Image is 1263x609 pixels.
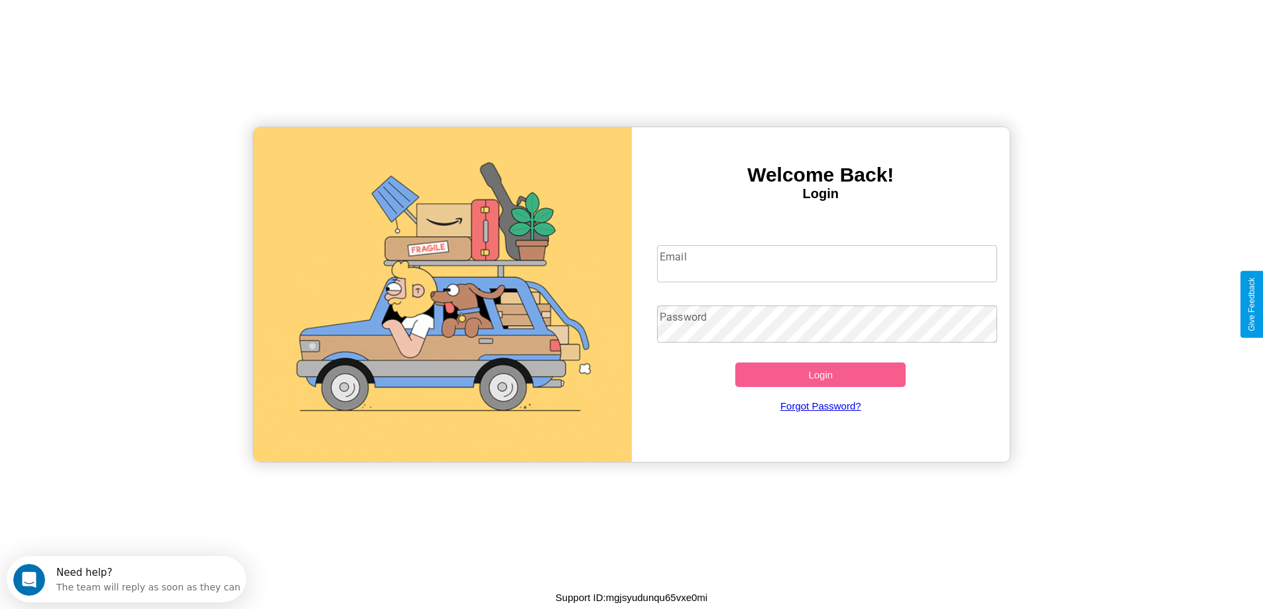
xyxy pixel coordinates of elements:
[13,564,45,596] iframe: Intercom live chat
[632,186,1010,201] h4: Login
[650,387,991,425] a: Forgot Password?
[253,127,632,462] img: gif
[556,588,707,606] p: Support ID: mgjsyudunqu65vxe0mi
[7,556,246,602] iframe: Intercom live chat discovery launcher
[50,11,234,22] div: Need help?
[50,22,234,36] div: The team will reply as soon as they can
[735,362,906,387] button: Login
[632,164,1010,186] h3: Welcome Back!
[5,5,247,42] div: Open Intercom Messenger
[1247,278,1256,331] div: Give Feedback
